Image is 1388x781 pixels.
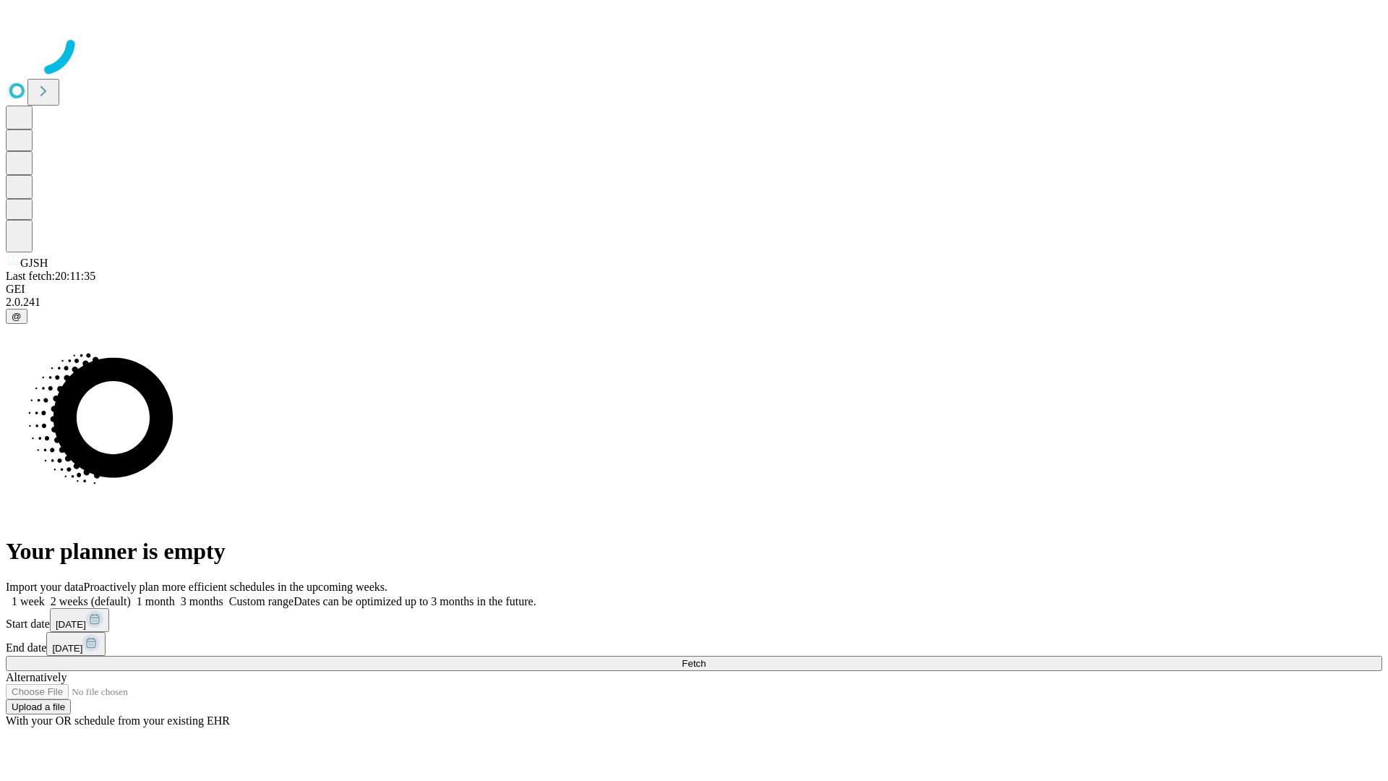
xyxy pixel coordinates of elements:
[52,643,82,654] span: [DATE]
[6,538,1382,565] h1: Your planner is empty
[51,595,131,607] span: 2 weeks (default)
[137,595,175,607] span: 1 month
[6,714,230,727] span: With your OR schedule from your existing EHR
[6,581,84,593] span: Import your data
[20,257,48,269] span: GJSH
[6,270,95,282] span: Last fetch: 20:11:35
[682,658,706,669] span: Fetch
[56,619,86,630] span: [DATE]
[46,632,106,656] button: [DATE]
[6,699,71,714] button: Upload a file
[84,581,387,593] span: Proactively plan more efficient schedules in the upcoming weeks.
[6,283,1382,296] div: GEI
[6,309,27,324] button: @
[181,595,223,607] span: 3 months
[6,656,1382,671] button: Fetch
[229,595,294,607] span: Custom range
[6,608,1382,632] div: Start date
[6,296,1382,309] div: 2.0.241
[50,608,109,632] button: [DATE]
[6,632,1382,656] div: End date
[294,595,536,607] span: Dates can be optimized up to 3 months in the future.
[12,595,45,607] span: 1 week
[12,311,22,322] span: @
[6,671,67,683] span: Alternatively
